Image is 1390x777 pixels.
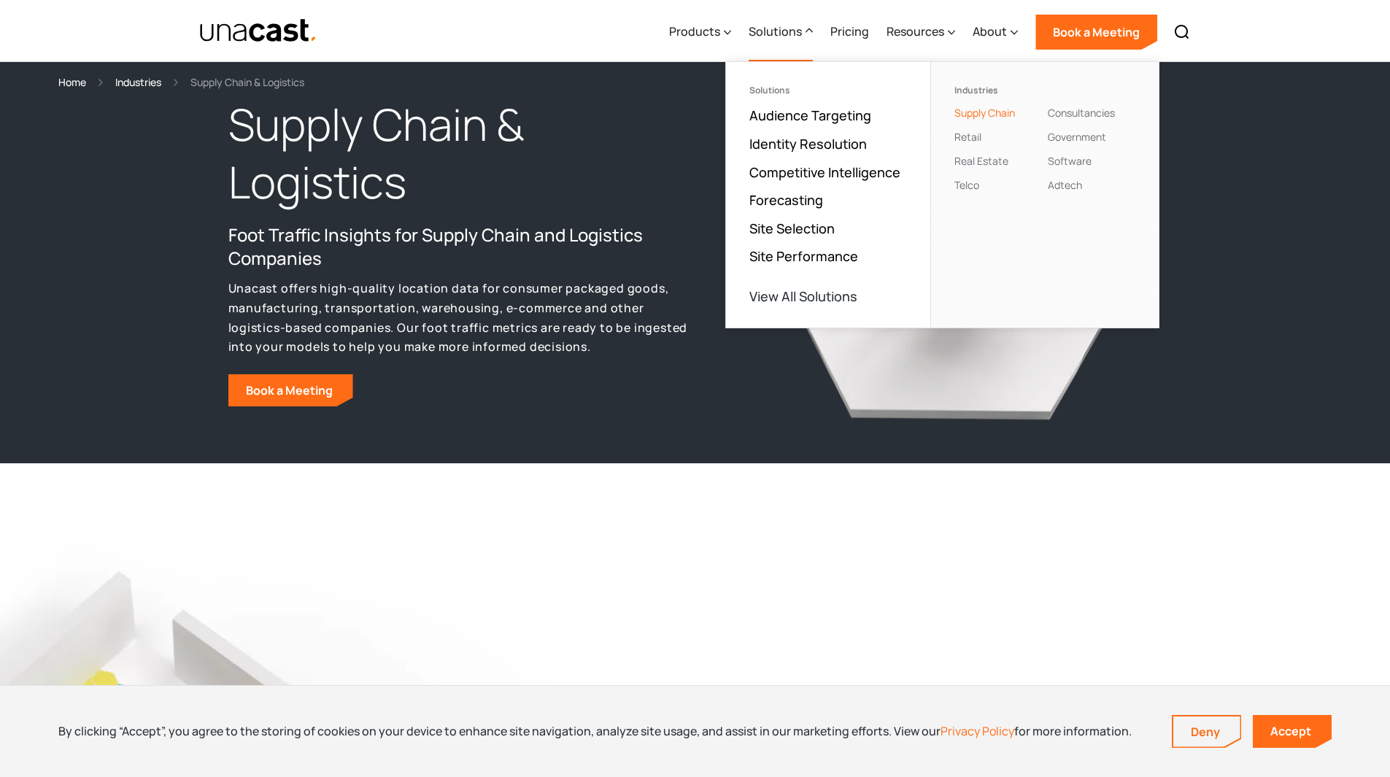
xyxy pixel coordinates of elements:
a: View All Solutions [749,287,879,305]
div: Solutions [749,2,813,62]
h2: Foot Traffic Insights for Supply Chain and Logistics Companies [228,223,695,270]
div: About [973,2,1018,62]
a: Software [1048,154,1092,168]
a: Book a Meeting [1035,15,1157,50]
a: Consultancies [1048,106,1115,120]
a: Pricing [830,2,869,62]
a: Site Selection [749,220,835,237]
div: Products [669,2,731,62]
div: Supply Chain & Logistics [190,74,304,90]
div: Resources [887,2,955,62]
img: Unacast text logo [199,18,318,44]
a: Identity Resolution [749,135,867,152]
div: Solutions [749,23,802,40]
a: Audience Targeting [749,107,871,124]
h1: Supply Chain & Logistics [228,96,695,212]
div: About [973,23,1007,40]
a: Real Estate [954,154,1008,168]
a: Forecasting [749,191,823,209]
a: Home [58,74,86,90]
a: Privacy Policy [941,723,1014,739]
a: Telco [954,178,979,192]
div: Resources [887,23,944,40]
a: Site Performance [749,247,858,265]
nav: Solutions [725,61,1159,328]
div: Solutions [749,85,907,96]
a: Government [1048,130,1106,144]
a: home [199,18,318,44]
a: Retail [954,130,981,144]
p: Unacast offers high-quality location data for consumer packaged goods, manufacturing, transportat... [228,279,695,357]
a: Adtech [1048,178,1082,192]
div: Products [669,23,720,40]
a: Competitive Intelligence [749,163,900,181]
a: Deny [1173,716,1240,747]
div: By clicking “Accept”, you agree to the storing of cookies on your device to enhance site navigati... [58,723,1132,739]
a: Supply Chain [954,106,1015,120]
a: Accept [1253,715,1332,748]
img: Search icon [1173,23,1191,41]
a: Book a Meeting [228,374,353,406]
div: Industries [954,85,1042,96]
a: Industries [115,74,161,90]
